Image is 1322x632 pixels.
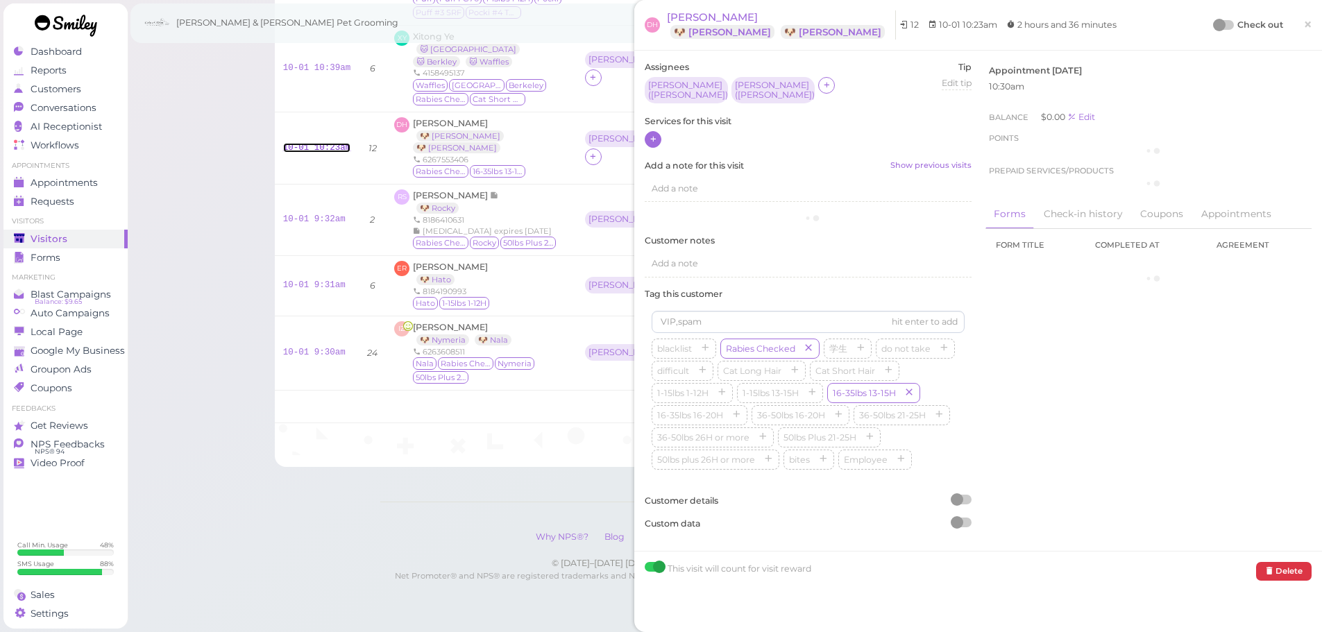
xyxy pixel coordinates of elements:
[1237,18,1283,32] label: Check out
[413,67,568,78] div: 4158495137
[3,230,128,248] a: Visitors
[645,495,972,507] label: Customer details
[654,366,692,376] span: difficult
[413,165,468,178] span: Rabies Checked
[3,586,128,604] a: Sales
[720,366,784,376] span: Cat Long Hair
[645,160,972,172] label: Add a note for this visit
[506,79,546,92] span: Berkeley
[3,416,128,435] a: Get Reviews
[989,80,1309,93] div: 10:30am
[1256,562,1312,581] button: Delete
[892,316,958,328] div: hit enter to add
[585,51,759,69] div: [PERSON_NAME] (Waffles, Berkley) [PERSON_NAME] ([GEOGRAPHIC_DATA])
[31,83,81,95] span: Customers
[413,262,488,284] a: [PERSON_NAME] 🐶 Hato
[735,80,811,100] div: [PERSON_NAME] ( [PERSON_NAME] )
[35,296,82,307] span: Balance: $9.65
[3,192,128,211] a: Requests
[652,258,698,268] span: Add a note
[413,154,568,165] div: 6267553406
[31,382,72,394] span: Coupons
[529,531,595,542] a: Why NPS®?
[416,203,459,214] a: 🐶 Rocky
[416,44,520,55] a: 🐱 [GEOGRAPHIC_DATA]
[754,410,828,420] span: 36-50lbs 16-20H
[1067,112,1095,122] a: Edit
[283,63,351,73] a: 10-01 10:39am
[394,189,409,205] span: RS
[585,130,759,148] div: [PERSON_NAME] ([PERSON_NAME]) [PERSON_NAME] ([PERSON_NAME])
[495,357,534,370] span: Nymeria
[31,102,96,114] span: Conversations
[470,237,499,249] span: Rocky
[989,133,1019,143] span: Points
[670,25,774,39] a: 🐶 [PERSON_NAME]
[645,234,972,247] label: Customer notes
[830,388,899,398] span: 16-35lbs 13-15H
[786,454,813,465] span: bites
[31,589,55,601] span: Sales
[652,311,965,333] input: VIP,spam
[35,446,65,457] span: NPS® 94
[585,344,672,362] div: [PERSON_NAME] (Nala, Nymeria)
[176,3,398,42] span: [PERSON_NAME] & [PERSON_NAME] Pet Grooming
[813,366,878,376] span: Cat Short Hair
[413,190,499,213] a: [PERSON_NAME] 🐶 Rocky
[989,164,1114,178] span: Prepaid services/products
[413,190,490,200] span: [PERSON_NAME]
[413,142,500,153] a: 🐶 [PERSON_NAME]
[470,165,525,178] span: 16-35lbs 13-15H
[416,274,455,285] a: 🐶 Hato
[634,531,679,542] a: Privacy
[31,420,88,432] span: Get Reviews
[449,79,505,92] span: Princeton
[283,214,346,224] a: 10-01 9:32am
[413,286,491,297] div: 8184190993
[413,237,468,249] span: Rabies Checked
[370,214,375,225] i: 2
[283,348,346,357] a: 10-01 9:30am
[588,214,665,224] div: [PERSON_NAME] ( Rocky )
[3,61,128,80] a: Reports
[654,388,711,398] span: 1-15lbs 1-12H
[283,143,351,153] a: 10-01 10:23am
[17,540,68,549] div: Call Min. Usage
[394,321,409,336] span: IZ
[781,25,885,39] a: 🐶 [PERSON_NAME]
[985,229,1085,261] th: Form title
[31,121,102,133] span: AI Receptionist
[439,297,489,309] span: 1-15lbs 1-12H
[652,183,698,194] span: Add a note
[989,112,1031,122] span: Balance
[667,10,758,24] span: [PERSON_NAME]
[31,608,69,620] span: Settings
[100,540,114,549] div: 48 %
[667,10,896,40] a: [PERSON_NAME] 🐶 [PERSON_NAME] 🐶 [PERSON_NAME]
[413,357,437,370] span: Nala
[645,518,972,530] label: Custom data
[3,323,128,341] a: Local Page
[3,161,128,171] li: Appointments
[781,432,859,443] span: 50lbs Plus 21-25H
[3,404,128,413] li: Feedbacks
[31,65,67,76] span: Reports
[413,118,488,128] span: [PERSON_NAME]
[31,233,67,245] span: Visitors
[588,134,665,144] div: [PERSON_NAME] ( [PERSON_NAME] )
[31,196,74,207] span: Requests
[942,61,972,74] label: Tip
[3,454,128,472] a: Video Proof
[413,118,507,153] a: [PERSON_NAME] 🐶 [PERSON_NAME] 🐶 [PERSON_NAME]
[394,117,409,133] span: DH
[31,364,92,375] span: Groupon Ads
[3,117,128,136] a: AI Receptionist
[283,401,1166,411] h5: 🎉 Total 7 visits [DATE].
[3,173,128,192] a: Appointments
[879,343,933,354] span: do not take
[3,216,128,226] li: Visitors
[645,288,972,300] label: Tag this customer
[654,343,695,354] span: blacklist
[3,80,128,99] a: Customers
